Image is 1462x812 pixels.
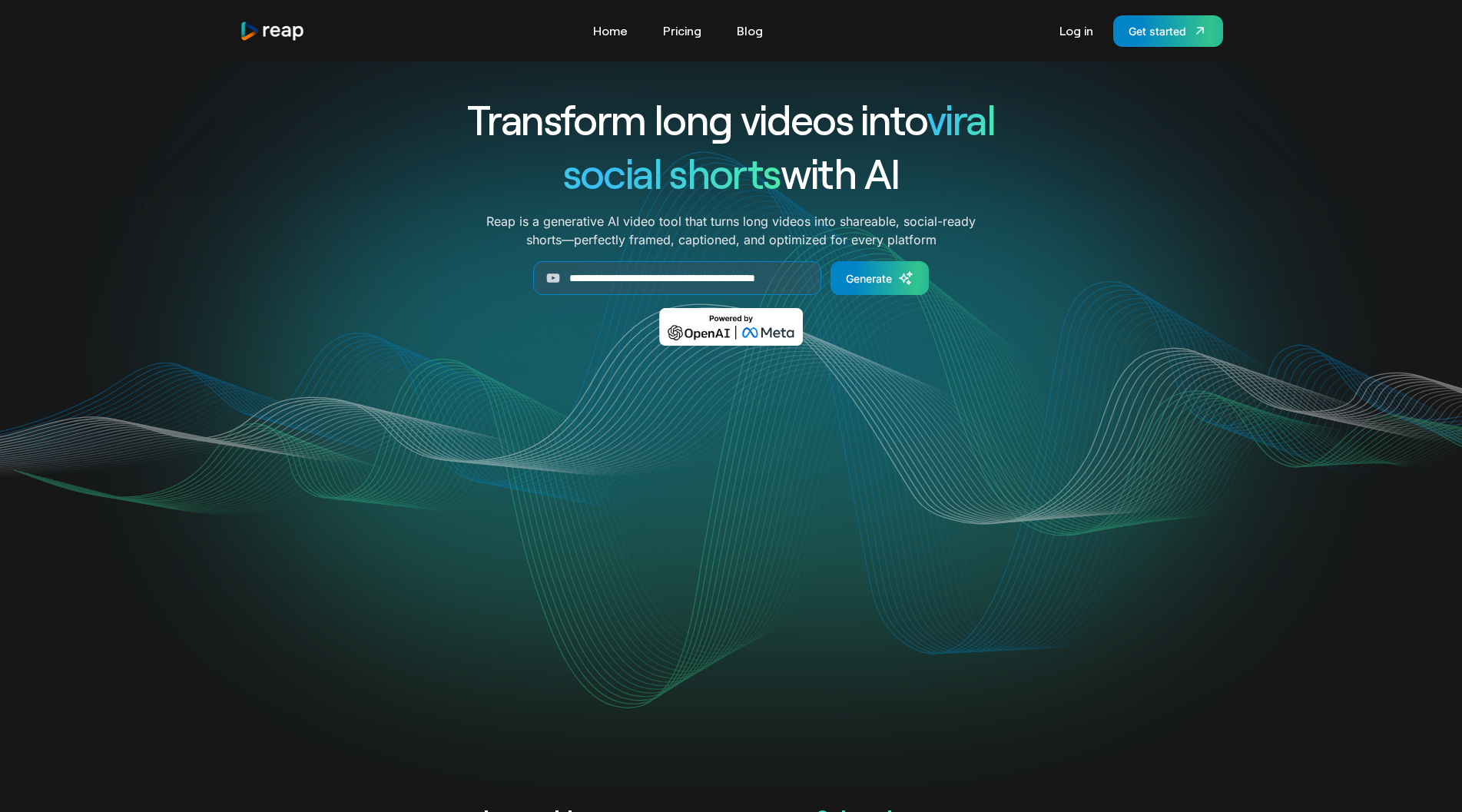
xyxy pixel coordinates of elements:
[585,18,635,43] a: Home
[240,21,306,41] img: reap logo
[659,308,803,346] img: Powered by OpenAI & Meta
[412,92,1051,146] h1: Transform long videos into
[412,261,1051,295] form: Generate Form
[830,261,929,295] a: Generate
[563,147,781,197] span: social shorts
[846,270,892,287] div: Generate
[1129,23,1186,39] div: Get started
[422,368,1040,678] video: Your browser does not support the video tag.
[1052,18,1101,43] a: Log in
[240,21,306,41] a: home
[927,94,995,144] span: viral
[1113,15,1223,47] a: Get started
[486,212,976,249] p: Reap is a generative AI video tool that turns long videos into shareable, social-ready shorts—per...
[412,146,1051,200] h1: with AI
[655,18,709,43] a: Pricing
[729,18,771,43] a: Blog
